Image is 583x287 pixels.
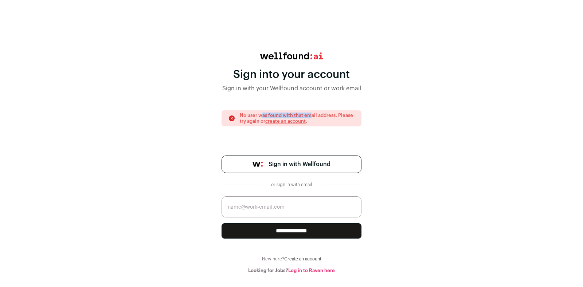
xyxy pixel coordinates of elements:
a: Sign in with Wellfound [222,156,361,173]
div: or sign in with email [268,182,315,188]
div: New here? [222,256,361,262]
a: create an account [265,119,306,123]
div: Sign into your account [222,68,361,81]
span: Sign in with Wellfound [269,160,330,169]
input: name@work-email.com [222,196,361,217]
div: Sign in with your Wellfound account or work email [222,84,361,93]
a: Log in to Raven here [288,268,335,273]
p: No user was found with that email address. Please try again or . [240,113,355,124]
a: Create an account [284,257,321,261]
div: Looking for Jobs? [222,268,361,274]
img: wellfound:ai [260,52,323,59]
img: wellfound-symbol-flush-black-fb3c872781a75f747ccb3a119075da62bfe97bd399995f84a933054e44a575c4.png [253,162,263,167]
